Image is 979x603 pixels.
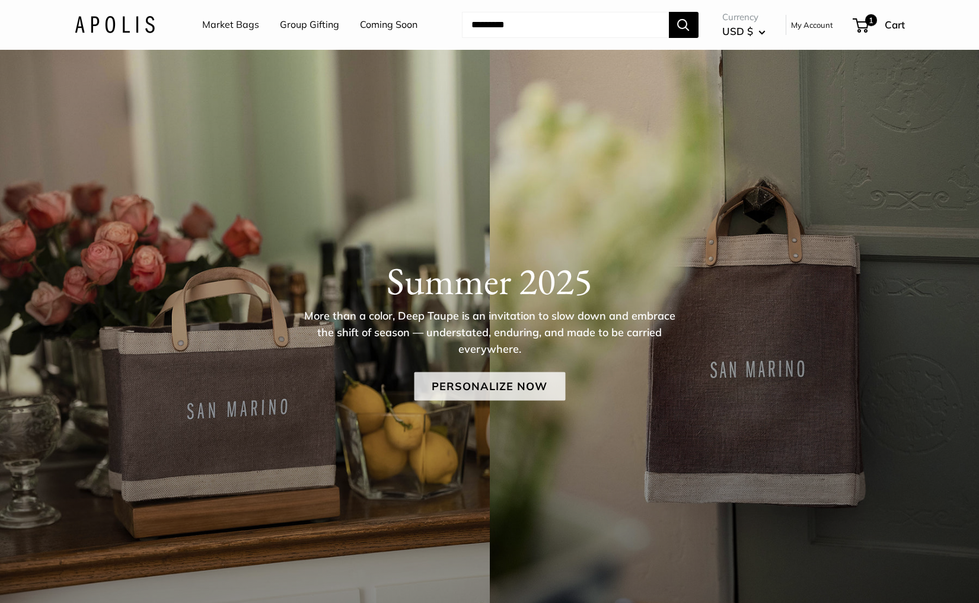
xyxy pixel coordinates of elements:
[360,16,417,34] a: Coming Soon
[854,15,905,34] a: 1 Cart
[202,16,259,34] a: Market Bags
[885,18,905,31] span: Cart
[75,16,155,33] img: Apolis
[791,18,833,32] a: My Account
[865,14,876,26] span: 1
[722,22,766,41] button: USD $
[722,9,766,25] span: Currency
[722,25,753,37] span: USD $
[280,16,339,34] a: Group Gifting
[297,308,683,358] p: More than a color, Deep Taupe is an invitation to slow down and embrace the shift of season — und...
[414,372,565,401] a: Personalize Now
[462,12,669,38] input: Search...
[669,12,699,38] button: Search
[75,259,905,304] h1: Summer 2025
